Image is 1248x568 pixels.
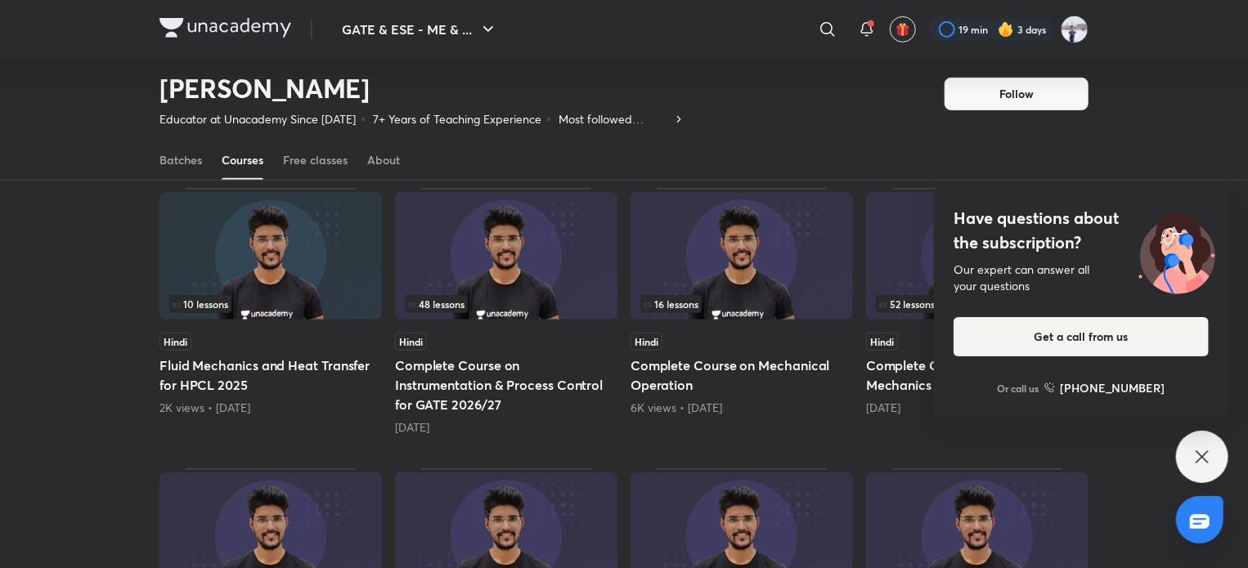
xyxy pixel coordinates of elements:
[631,333,662,351] span: Hindi
[866,356,1089,395] h5: Complete Course on Fluid Mechanics
[395,333,427,351] span: Hindi
[945,78,1089,110] button: Follow
[999,86,1034,102] span: Follow
[866,400,1089,416] div: 3 months ago
[640,295,843,313] div: left
[640,295,843,313] div: infosection
[405,295,608,313] div: infosection
[954,206,1209,255] h4: Have questions about the subscription?
[173,299,228,309] span: 10 lessons
[640,295,843,313] div: infocontainer
[1125,206,1228,294] img: ttu_illustration_new.svg
[954,317,1209,356] button: Get a call from us
[876,295,1079,313] div: infosection
[395,188,617,435] div: Complete Course on Instrumentation & Process Control for GATE 2026/27
[159,141,202,180] a: Batches
[159,152,202,168] div: Batches
[1061,16,1089,43] img: Nikhil
[332,13,508,46] button: GATE & ESE - ME & ...
[159,18,291,38] img: Company Logo
[283,141,348,180] a: Free classes
[890,16,916,42] button: avatar
[159,18,291,42] a: Company Logo
[1044,379,1165,396] a: [PHONE_NUMBER]
[395,419,617,436] div: 2 months ago
[631,192,853,320] img: Thumbnail
[896,22,910,37] img: avatar
[876,295,1079,313] div: infocontainer
[283,152,348,168] div: Free classes
[395,356,617,414] h5: Complete Course on Instrumentation & Process Control for GATE 2026/27
[222,152,263,168] div: Courses
[159,72,685,105] h2: [PERSON_NAME]
[169,295,372,313] div: infosection
[395,192,617,320] img: Thumbnail
[998,381,1039,396] p: Or call us
[866,188,1089,435] div: Complete Course on Fluid Mechanics
[405,295,608,313] div: left
[159,400,382,416] div: 2K views • 22 days ago
[367,152,400,168] div: About
[222,141,263,180] a: Courses
[169,295,372,313] div: infocontainer
[876,295,1079,313] div: left
[1061,379,1165,396] h6: [PHONE_NUMBER]
[169,295,372,313] div: left
[159,192,382,320] img: Thumbnail
[866,333,898,351] span: Hindi
[159,333,191,351] span: Hindi
[866,192,1089,320] img: Thumbnail
[405,295,608,313] div: infocontainer
[367,141,400,180] a: About
[159,111,672,127] p: Educator at Unacademy Since [DATE]▪️ 7+ Years of Teaching Experience▪️ Most followed Educator in ...
[644,299,698,309] span: 16 lessons
[159,188,382,435] div: Fluid Mechanics and Heat Transfer for HPCL 2025
[631,188,853,435] div: Complete Course on Mechanical Operation
[631,400,853,416] div: 6K views • 2 months ago
[879,299,935,309] span: 52 lessons
[954,262,1209,294] div: Our expert can answer all your questions
[159,356,382,395] h5: Fluid Mechanics and Heat Transfer for HPCL 2025
[998,21,1014,38] img: streak
[631,356,853,395] h5: Complete Course on Mechanical Operation
[408,299,465,309] span: 48 lessons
